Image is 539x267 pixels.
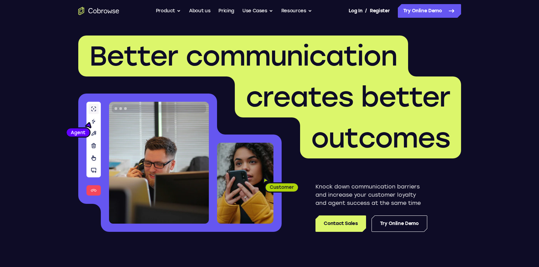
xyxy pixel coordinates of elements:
span: / [365,7,367,15]
a: Register [370,4,390,18]
a: Try Online Demo [398,4,461,18]
img: A customer support agent talking on the phone [109,102,209,224]
button: Use Cases [242,4,273,18]
span: creates better [246,81,450,113]
a: Log In [349,4,362,18]
a: Try Online Demo [372,215,427,232]
a: Pricing [218,4,234,18]
a: Contact Sales [315,215,366,232]
a: Go to the home page [78,7,119,15]
span: outcomes [311,122,450,154]
a: About us [189,4,210,18]
button: Product [156,4,181,18]
p: Knock down communication barriers and increase your customer loyalty and agent success at the sam... [315,183,427,207]
span: Better communication [89,40,397,72]
button: Resources [281,4,312,18]
img: A customer holding their phone [217,143,273,224]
